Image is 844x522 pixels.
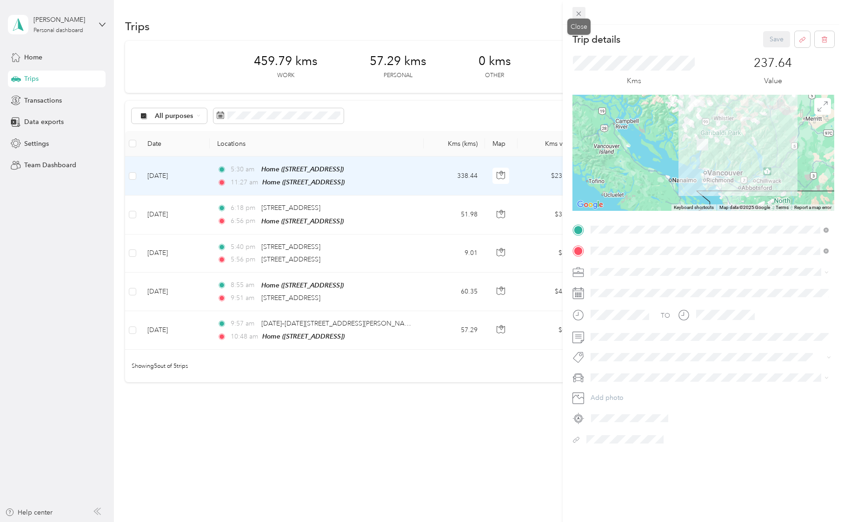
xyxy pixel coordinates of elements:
[575,199,605,211] img: Google
[794,205,831,210] a: Report a map error
[587,391,834,405] button: Add photo
[792,470,844,522] iframe: Everlance-gr Chat Button Frame
[776,205,789,210] a: Terms (opens in new tab)
[575,199,605,211] a: Open this area in Google Maps (opens a new window)
[674,204,714,211] button: Keyboard shortcuts
[764,75,782,87] p: Value
[661,311,670,320] div: TO
[567,19,591,35] div: Close
[572,33,620,46] p: Trip details
[627,75,641,87] p: Kms
[754,56,792,71] p: 237.64
[719,205,770,210] span: Map data ©2025 Google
